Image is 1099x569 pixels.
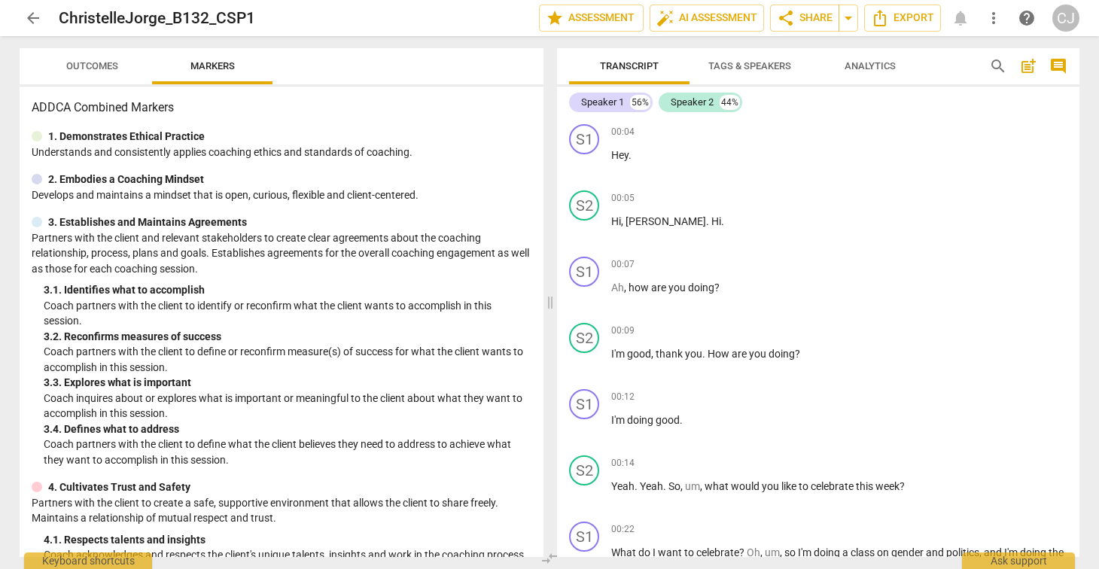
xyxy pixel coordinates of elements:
span: Filler word [747,546,760,558]
span: arrow_back [24,9,42,27]
span: arrow_drop_down [839,9,857,27]
span: good [656,414,680,426]
span: help [1018,9,1036,27]
p: Partners with the client and relevant stakeholders to create clear agreements about the coaching ... [32,230,531,277]
span: Markers [190,60,235,72]
span: 00:05 [611,192,635,205]
span: Hi [711,215,721,227]
span: ? [739,546,747,558]
span: doing [814,546,842,558]
span: and [926,546,946,558]
span: Assessment [546,9,637,27]
span: do [638,546,653,558]
span: like [781,480,799,492]
span: Yeah [611,480,635,492]
span: celebrate [696,546,739,558]
span: I'm [611,414,627,426]
span: Share [777,9,833,27]
span: gender [891,546,926,558]
p: 3. Establishes and Maintains Agreements [48,215,247,230]
div: 3. 4. Defines what to address [44,421,531,437]
span: , [700,480,705,492]
span: 00:12 [611,391,635,403]
span: Hey [611,149,629,161]
span: ? [795,348,800,360]
button: Search [986,54,1010,78]
div: Keyboard shortcuts [24,552,152,569]
span: you [749,348,769,360]
div: Change speaker [569,389,599,419]
div: 44% [720,95,740,110]
span: , [651,348,656,360]
span: to [684,546,696,558]
span: more_vert [985,9,1003,27]
span: , [760,546,765,558]
span: class [851,546,877,558]
span: , [979,546,984,558]
span: , [680,480,685,492]
h3: ADDCA Combined Markers [32,99,531,117]
span: share [777,9,795,27]
span: good [627,348,651,360]
span: . [702,348,708,360]
div: Speaker 1 [581,95,624,110]
span: ? [714,281,720,294]
p: 1. Demonstrates Ethical Practice [48,129,205,145]
span: are [651,281,668,294]
span: want [658,546,684,558]
span: Filler word [685,480,700,492]
span: 00:07 [611,258,635,271]
span: search [989,57,1007,75]
span: Export [871,9,934,27]
div: 3. 1. Identifies what to accomplish [44,282,531,298]
span: Hi [611,215,621,227]
span: Filler word [611,281,624,294]
div: Change speaker [569,190,599,221]
div: Change speaker [569,124,599,154]
span: . [680,414,683,426]
p: 2. Embodies a Coaching Mindset [48,172,204,187]
span: the [1049,546,1064,558]
span: Yeah [640,480,663,492]
span: I'm [611,348,627,360]
span: you [762,480,781,492]
span: this [856,480,875,492]
span: you [685,348,702,360]
div: 3. 2. Reconfirms measures of success [44,329,531,345]
span: star [546,9,564,27]
div: Change speaker [569,455,599,485]
button: Assessment [539,5,644,32]
span: a [842,546,851,558]
div: Ask support [962,552,1075,569]
span: what [705,480,731,492]
span: would [731,480,762,492]
div: Speaker 2 [671,95,714,110]
p: Coach inquires about or explores what is important or meaningful to the client about what they wa... [44,391,531,421]
span: thank [656,348,685,360]
span: Transcript [600,60,659,72]
span: on [877,546,891,558]
p: Coach acknowledges and respects the client's unique talents, insights and work in the coaching pr... [44,547,531,563]
span: AI Assessment [656,9,757,27]
div: Change speaker [569,522,599,552]
button: Add summary [1016,54,1040,78]
span: celebrate [811,480,856,492]
span: How [708,348,732,360]
span: , [624,281,629,294]
p: 4. Cultivates Trust and Safety [48,479,190,495]
span: . [663,480,668,492]
span: I [653,546,658,558]
span: Outcomes [66,60,118,72]
span: 00:22 [611,523,635,536]
span: so [784,546,798,558]
span: Tags & Speakers [708,60,791,72]
button: CJ [1052,5,1079,32]
span: doing [1020,546,1049,558]
span: how [629,281,651,294]
p: Coach partners with the client to define or reconfirm measure(s) of success for what the client w... [44,344,531,375]
button: AI Assessment [650,5,764,32]
span: ? [900,480,905,492]
div: Change speaker [569,257,599,287]
span: Analytics [845,60,896,72]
